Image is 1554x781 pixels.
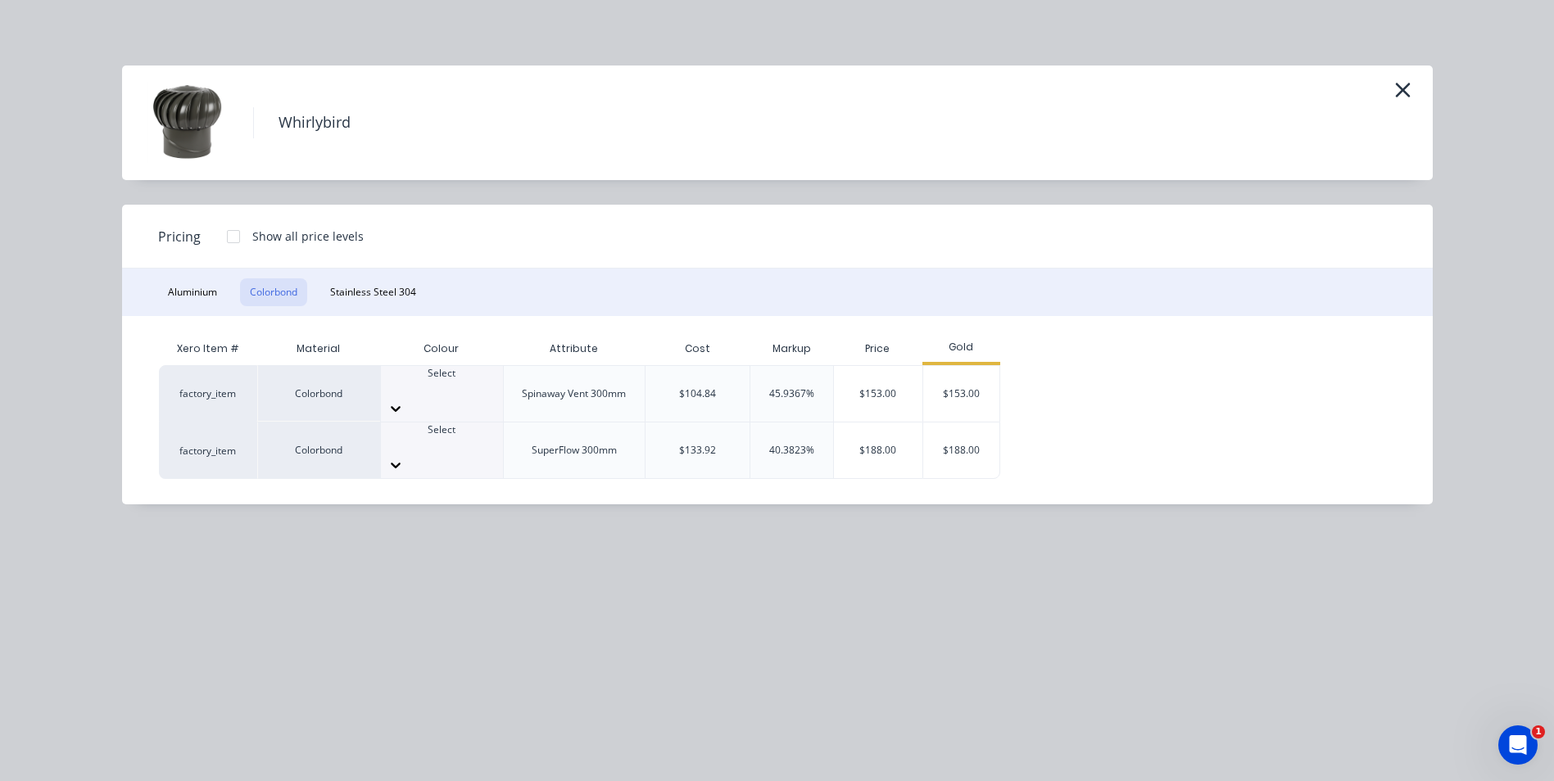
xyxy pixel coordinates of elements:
[537,328,611,369] div: Attribute
[769,443,814,458] div: 40.3823%
[158,278,227,306] button: Aluminium
[532,443,617,458] div: SuperFlow 300mm
[159,332,257,365] div: Xero Item #
[923,422,1000,478] div: $188.00
[834,422,922,478] div: $188.00
[750,332,833,365] div: Markup
[257,365,380,422] div: Colorbond
[159,365,257,422] div: factory_item
[257,332,380,365] div: Material
[769,386,814,401] div: 45.9367%
[380,332,503,365] div: Colour
[922,340,1001,354] div: Gold
[381,366,503,381] div: Select
[1532,725,1545,738] span: 1
[252,228,364,245] div: Show all price levels
[240,278,307,306] button: Colorbond
[522,386,626,401] div: Spinaway Vent 300mm
[147,82,229,164] img: Whirlybird
[159,422,257,479] div: factory_item
[1498,725,1538,765] iframe: Intercom live chat
[679,443,716,458] div: $133.92
[320,278,426,306] button: Stainless Steel 304
[158,227,201,246] span: Pricing
[257,422,380,479] div: Colorbond
[833,332,922,365] div: Price
[253,107,375,138] h4: Whirlybird
[381,422,503,437] div: Select
[923,366,1000,422] div: $153.00
[679,386,716,401] div: $104.84
[834,366,922,422] div: $153.00
[645,332,750,365] div: Cost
